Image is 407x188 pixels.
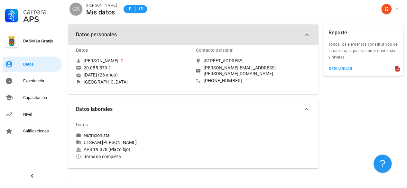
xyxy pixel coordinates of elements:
[84,58,118,64] div: [PERSON_NAME]
[86,9,117,16] div: Mis datos
[328,67,353,71] div: descargar
[3,90,62,105] a: Capacitación
[3,73,62,89] a: Experiencia
[76,117,88,132] div: Datos
[76,105,303,114] span: Datos laborales
[76,147,190,152] div: APS 19.378 (Plazo fijo)
[323,41,403,64] div: Todos los elementos constitutivos de la carrera; capacitación, experiencia y niveles.
[84,65,111,71] div: 20.055.579-1
[203,78,242,84] div: [PHONE_NUMBER]
[72,3,79,15] span: GA
[326,64,355,73] button: descargar
[328,24,347,41] div: Reporte
[203,65,310,76] div: [PERSON_NAME][EMAIL_ADDRESS][PERSON_NAME][DOMAIN_NAME]
[23,39,59,44] div: DASM La Granja
[23,15,59,23] div: APS
[196,78,310,84] a: [PHONE_NUMBER]
[84,79,128,85] div: [GEOGRAPHIC_DATA]
[23,62,59,67] div: Datos
[196,58,310,64] a: [STREET_ADDRESS]
[76,154,190,159] div: Jornada completa
[84,132,110,138] div: Nutricionista
[76,42,88,58] div: Datos
[23,112,59,117] div: Nivel
[196,65,310,76] a: [PERSON_NAME][EMAIL_ADDRESS][PERSON_NAME][DOMAIN_NAME]
[3,107,62,122] a: Nivel
[76,139,190,145] div: CESFAM [PERSON_NAME]
[68,99,318,120] button: Datos laborales
[3,57,62,72] a: Datos
[381,4,392,14] div: avatar
[3,123,62,139] a: Calificaciones
[69,3,82,15] div: avatar
[23,95,59,100] div: Capacitación
[23,8,59,15] div: Carrera
[203,58,244,64] div: [STREET_ADDRESS]
[138,6,143,12] span: 15
[86,2,117,9] div: [PERSON_NAME]
[68,24,318,45] button: Datos personales
[76,72,190,78] div: [DATE] (26 años)
[76,30,303,39] span: Datos personales
[23,78,59,84] div: Experiencia
[23,129,59,134] div: Calificaciones
[196,42,233,58] div: Contacto personal
[127,6,133,12] span: B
